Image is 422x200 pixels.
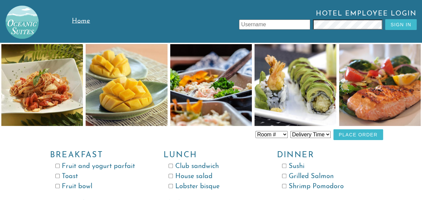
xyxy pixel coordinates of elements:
button: Sign In [385,19,417,30]
input: Fruit bowl [55,184,60,188]
input: Grilled Salmon [282,174,286,178]
label: Grilled Salmon [282,171,369,181]
h3: Lunch [163,151,255,160]
span: Home [72,18,90,25]
button: Place Order [333,129,383,140]
img: food-5.a1d200c0.jpg [339,44,421,126]
input: Toast [55,174,60,178]
label: Sushi [282,161,369,171]
label: Shrimp Pomodoro [282,181,369,192]
label: Toast [55,171,142,181]
input: Username [239,20,310,30]
span: Hotel Employee Login [105,10,417,19]
img: food-1.8ac968cf.jpg [1,44,83,126]
input: Fruit and yogurt parfait [55,164,60,168]
label: Lobster bisque [169,181,255,192]
img: food-3.94f87b04.jpg [170,44,252,126]
img: food-4.9b73d051.jpg [254,44,336,126]
label: House salad [169,171,255,181]
label: Fruit and yogurt parfait [55,161,142,171]
label: Fruit bowl [55,181,142,192]
h3: Breakfast [50,151,142,160]
label: Club sandwich [169,161,255,171]
input: Sushi [282,164,286,168]
h3: Dinner [277,151,369,160]
input: Lobster bisque [169,184,173,188]
input: House salad [169,174,173,178]
img: food-2.61876005.jpg [86,44,167,126]
input: Shrimp Pomodoro [282,184,286,188]
input: Club sandwich [169,164,173,168]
